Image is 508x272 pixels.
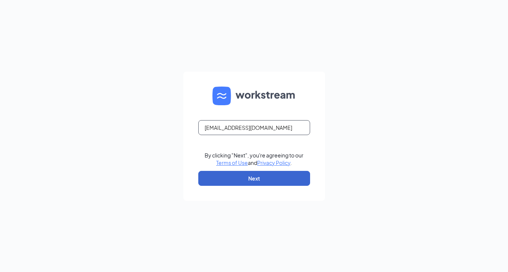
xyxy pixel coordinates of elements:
a: Privacy Policy [257,159,290,166]
div: By clicking "Next", you're agreeing to our and . [205,151,303,166]
button: Next [198,171,310,186]
img: WS logo and Workstream text [212,87,296,105]
input: Email [198,120,310,135]
a: Terms of Use [216,159,248,166]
